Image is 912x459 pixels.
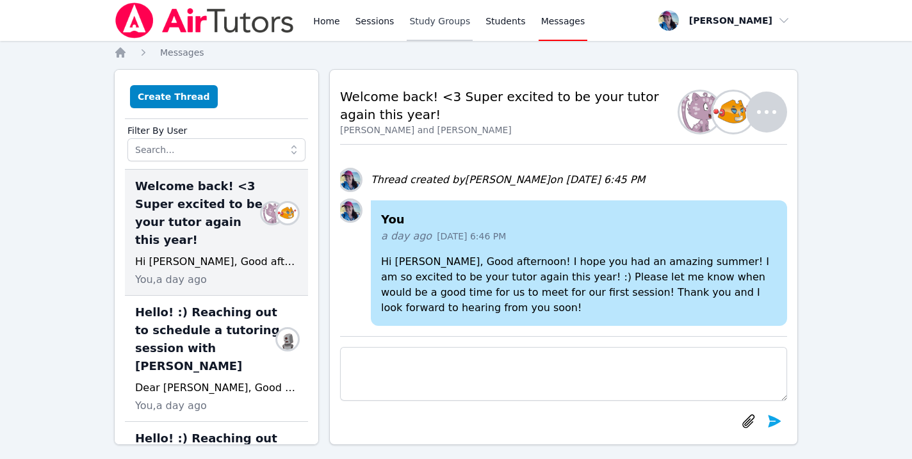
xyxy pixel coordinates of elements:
span: You, a day ago [135,398,207,414]
img: Narin Turac [262,203,282,223]
img: Turgay Turac [277,203,298,223]
h4: You [381,211,777,229]
img: Narin Turac [680,92,721,133]
a: Messages [160,46,204,59]
div: Welcome back! <3 Super excited to be your tutor again this year!Narin TuracTurgay TuracHi [PERSON... [125,170,308,296]
img: Megan Nepshinsky [340,170,361,190]
div: Hello! :) Reaching out to schedule a tutoring session with [PERSON_NAME]Tetiana KornievaDear [PER... [125,296,308,422]
span: Hello! :) Reaching out to schedule a tutoring session with [PERSON_NAME] [135,303,282,375]
span: Welcome back! <3 Super excited to be your tutor again this year! [135,177,267,249]
span: a day ago [381,229,432,244]
img: Megan Nepshinsky [340,200,361,221]
div: [PERSON_NAME] and [PERSON_NAME] [340,124,687,136]
div: Thread created by [PERSON_NAME] on [DATE] 6:45 PM [371,172,645,188]
div: Hi [PERSON_NAME], Good afternoon! I hope you had an amazing summer! I am so excited to be your tu... [135,254,298,270]
span: You, a day ago [135,272,207,287]
h2: Welcome back! <3 Super excited to be your tutor again this year! [340,88,687,124]
nav: Breadcrumb [114,46,798,59]
img: Turgay Turac [713,92,754,133]
input: Search... [127,138,305,161]
span: Messages [541,15,585,28]
img: Air Tutors [114,3,295,38]
label: Filter By User [127,119,305,138]
button: Create Thread [130,85,218,108]
p: Hi [PERSON_NAME], Good afternoon! I hope you had an amazing summer! I am so excited to be your tu... [381,254,777,316]
div: Dear [PERSON_NAME], Good afternoon! My name is [PERSON_NAME] and I'm going to be [PERSON_NAME]'s ... [135,380,298,396]
span: [DATE] 6:46 PM [437,230,506,243]
img: Tetiana Kornieva [277,329,298,350]
button: Narin TuracTurgay Turac [687,92,787,133]
span: Messages [160,47,204,58]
